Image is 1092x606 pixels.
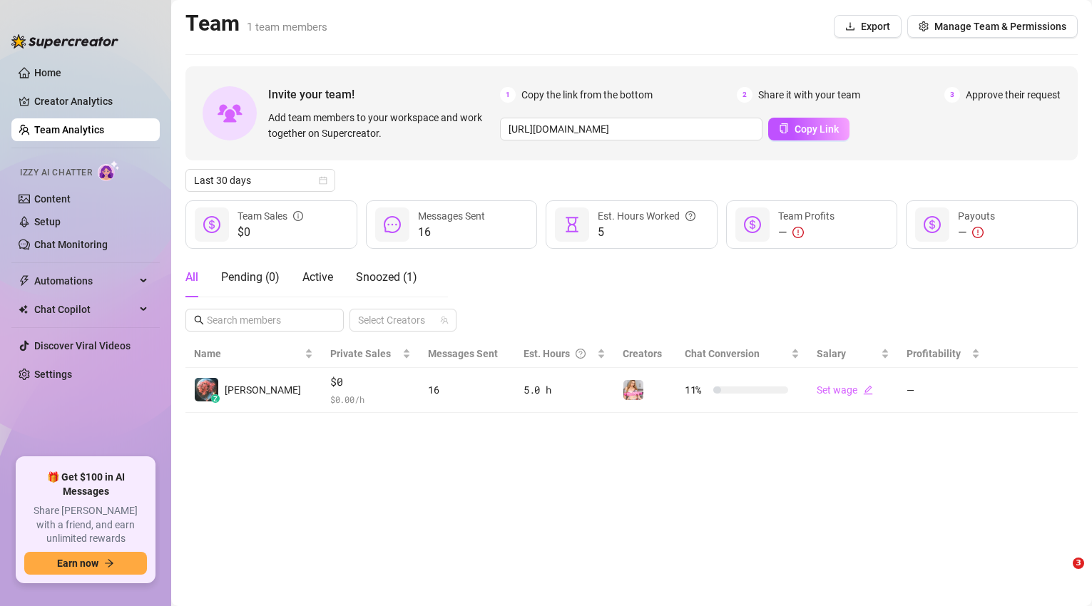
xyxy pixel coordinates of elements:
[972,227,984,238] span: exclamation-circle
[524,346,594,361] div: Est. Hours
[268,86,500,103] span: Invite your team!
[598,208,695,224] div: Est. Hours Worked
[792,227,804,238] span: exclamation-circle
[247,21,327,34] span: 1 team members
[521,87,653,103] span: Copy the link from the bottom
[330,348,391,359] span: Private Sales
[34,67,61,78] a: Home
[845,21,855,31] span: download
[34,239,108,250] a: Chat Monitoring
[225,382,301,398] span: [PERSON_NAME]
[898,368,989,413] td: —
[768,118,849,140] button: Copy Link
[194,170,327,191] span: Last 30 days
[863,385,873,395] span: edit
[20,166,92,180] span: Izzy AI Chatter
[418,224,485,241] span: 16
[34,124,104,135] a: Team Analytics
[319,176,327,185] span: calendar
[238,224,303,241] span: $0
[24,504,147,546] span: Share [PERSON_NAME] with a friend, and earn unlimited rewards
[779,123,789,133] span: copy
[356,270,417,284] span: Snoozed ( 1 )
[211,394,220,403] div: z
[795,123,839,135] span: Copy Link
[24,471,147,498] span: 🎁 Get $100 in AI Messages
[524,382,606,398] div: 5.0 h
[19,275,30,287] span: thunderbolt
[685,348,760,359] span: Chat Conversion
[194,315,204,325] span: search
[623,380,643,400] img: Vanessas
[907,15,1078,38] button: Manage Team & Permissions
[24,552,147,575] button: Earn nowarrow-right
[57,558,98,569] span: Earn now
[744,216,761,233] span: dollar-circle
[817,348,846,359] span: Salary
[98,160,120,181] img: AI Chatter
[966,87,1061,103] span: Approve their request
[104,558,114,568] span: arrow-right
[34,369,72,380] a: Settings
[185,340,322,368] th: Name
[384,216,401,233] span: message
[563,216,581,233] span: hourglass
[11,34,118,48] img: logo-BBDzfeDw.svg
[185,269,198,286] div: All
[598,224,695,241] span: 5
[185,10,327,37] h2: Team
[958,224,995,241] div: —
[834,15,902,38] button: Export
[34,269,136,292] span: Automations
[207,312,324,328] input: Search members
[924,216,941,233] span: dollar-circle
[614,340,676,368] th: Creators
[778,224,835,241] div: —
[34,298,136,321] span: Chat Copilot
[817,384,873,396] a: Set wageedit
[428,348,498,359] span: Messages Sent
[944,87,960,103] span: 3
[221,269,280,286] div: Pending ( 0 )
[685,208,695,224] span: question-circle
[34,193,71,205] a: Content
[778,210,835,222] span: Team Profits
[500,87,516,103] span: 1
[861,21,890,32] span: Export
[1043,558,1078,592] iframe: Intercom live chat
[34,90,148,113] a: Creator Analytics
[203,216,220,233] span: dollar-circle
[293,208,303,224] span: info-circle
[34,340,131,351] a: Discover Viral Videos
[428,382,506,398] div: 16
[194,346,302,361] span: Name
[238,208,303,224] div: Team Sales
[919,21,929,31] span: setting
[330,392,411,406] span: $ 0.00 /h
[268,110,494,141] span: Add team members to your workspace and work together on Supercreator.
[737,87,752,103] span: 2
[958,210,995,222] span: Payouts
[907,348,961,359] span: Profitability
[302,270,333,284] span: Active
[195,378,218,401] img: Vanessa Means
[934,21,1066,32] span: Manage Team & Permissions
[576,346,586,361] span: question-circle
[418,210,485,222] span: Messages Sent
[1073,558,1084,569] span: 3
[440,316,449,324] span: team
[19,304,28,314] img: Chat Copilot
[330,374,411,391] span: $0
[685,382,708,398] span: 11 %
[34,216,61,227] a: Setup
[758,87,860,103] span: Share it with your team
